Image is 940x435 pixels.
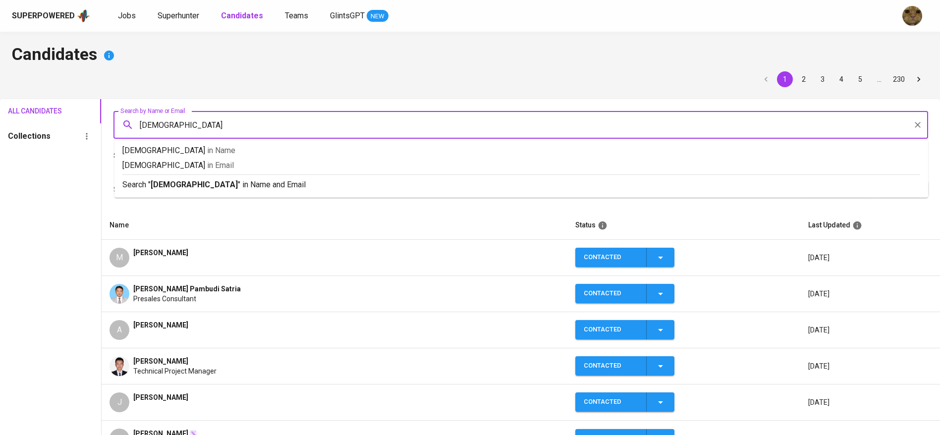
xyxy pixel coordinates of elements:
img: app logo [77,8,90,23]
span: [PERSON_NAME] [133,248,188,258]
div: Contacted [584,320,638,339]
b: [DEMOGRAPHIC_DATA] [151,180,238,189]
button: Contacted [575,320,674,339]
button: Go to page 3 [815,71,830,87]
div: … [871,74,887,84]
button: Contacted [575,356,674,376]
div: Contacted [584,392,638,412]
button: Contacted [575,284,674,303]
div: J [110,392,129,412]
a: Teams [285,10,310,22]
p: [DATE] [808,325,932,335]
span: in Name [207,146,235,155]
div: Contacted [584,356,638,376]
p: [DATE] [808,289,932,299]
a: Superpoweredapp logo [12,8,90,23]
button: Contacted [575,248,674,267]
span: Teams [285,11,308,20]
p: Showing of talent profiles found [113,151,248,169]
p: [DATE] [808,397,932,407]
a: Superhunter [158,10,201,22]
a: Candidates [221,10,265,22]
span: Jobs [118,11,136,20]
button: page 1 [777,71,793,87]
span: [PERSON_NAME] [133,356,188,366]
span: [PERSON_NAME] Pambudi Satria [133,284,241,294]
span: GlintsGPT [330,11,365,20]
button: Go to page 4 [833,71,849,87]
a: Jobs [118,10,138,22]
th: Name [102,211,567,240]
p: [DEMOGRAPHIC_DATA] [122,160,920,171]
button: Go to next page [911,71,927,87]
th: Last Updated [800,211,940,240]
div: M [110,248,129,268]
span: [PERSON_NAME] [133,392,188,402]
p: [DATE] [808,253,932,263]
span: NEW [367,11,388,21]
img: f556c092e5fa5285862e9c1d449b537b.jfif [110,284,129,304]
b: Candidates [221,11,263,20]
img: ec6c0910-f960-4a00-a8f8-c5744e41279e.jpg [902,6,922,26]
h4: Candidates [12,44,928,67]
p: [DATE] [808,361,932,371]
span: Technical Project Manager [133,366,217,376]
button: Go to page 230 [890,71,908,87]
span: All Candidates [8,105,50,117]
button: Go to page 2 [796,71,812,87]
span: in Email [207,161,234,170]
h6: Collections [8,129,51,143]
span: Presales Consultant [133,294,196,304]
button: Go to page 5 [852,71,868,87]
button: Contacted [575,392,674,412]
div: A [110,320,129,340]
p: [DEMOGRAPHIC_DATA] [122,145,920,157]
span: Superhunter [158,11,199,20]
span: [PERSON_NAME] [133,320,188,330]
p: Search " " in Name and Email [122,179,920,191]
div: Contacted [584,248,638,267]
div: Superpowered [12,10,75,22]
nav: pagination navigation [757,71,928,87]
button: Clear [911,118,925,132]
p: Sort By [113,184,139,196]
img: f420892569ac8283c840467971ca64c8.jpg [110,356,129,376]
a: GlintsGPT NEW [330,10,388,22]
th: Status [567,211,800,240]
div: Contacted [584,284,638,303]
